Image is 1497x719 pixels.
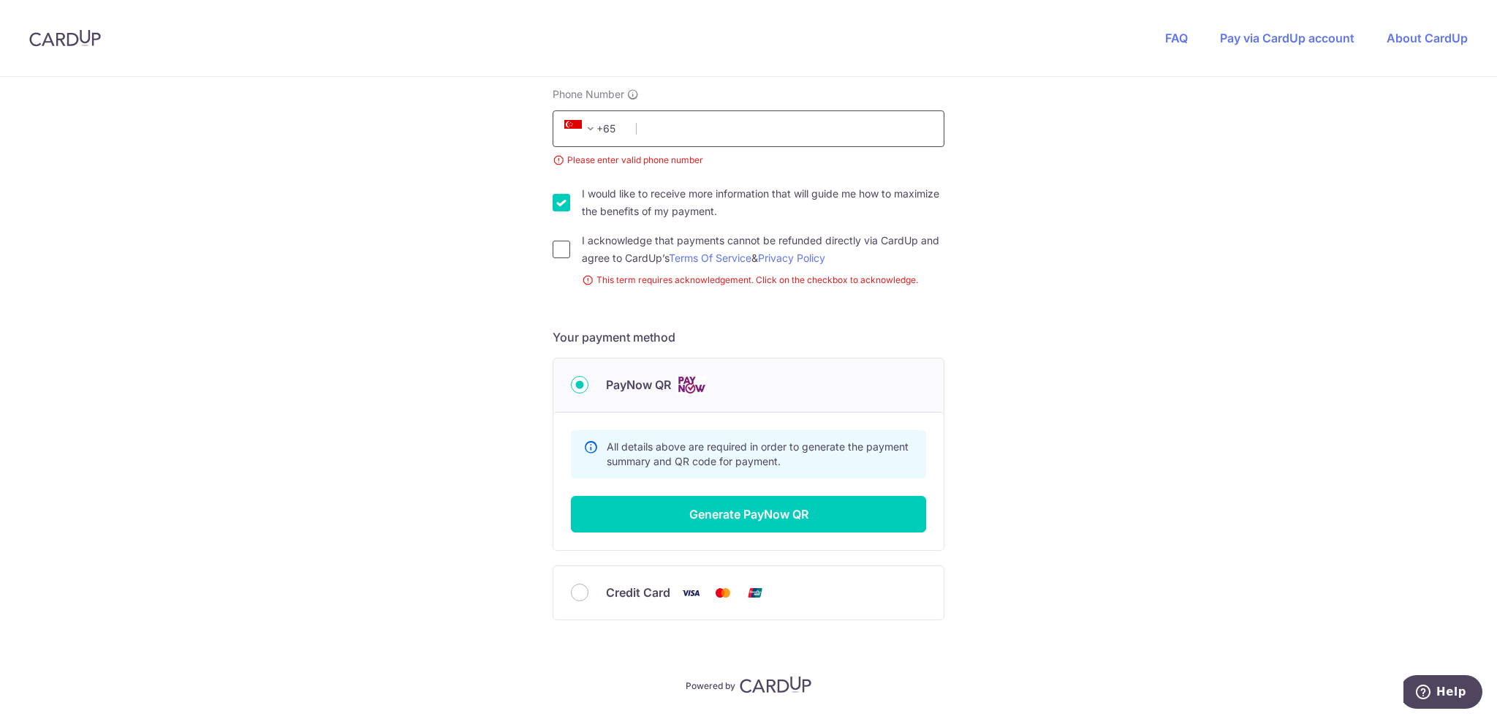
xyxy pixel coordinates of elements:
[1387,31,1468,45] a: About CardUp
[553,328,944,346] h5: Your payment method
[677,376,706,394] img: Cards logo
[582,273,944,287] small: This term requires acknowledgement. Click on the checkbox to acknowledge.
[669,252,751,264] a: Terms Of Service
[1403,675,1482,712] iframe: Opens a widget where you can find more information
[1165,31,1188,45] a: FAQ
[740,584,770,602] img: Union Pay
[708,584,738,602] img: Mastercard
[606,584,670,601] span: Credit Card
[1220,31,1354,45] a: Pay via CardUp account
[553,153,944,167] small: Please enter valid phone number
[571,496,926,532] button: Generate PayNow QR
[560,120,626,138] span: +65
[686,677,735,692] p: Powered by
[564,120,599,138] span: +65
[676,584,705,602] img: Visa
[29,29,101,47] img: CardUp
[740,676,811,693] img: CardUp
[582,185,944,220] label: I would like to receive more information that will guide me how to maximize the benefits of my pa...
[571,584,926,602] div: Credit Card Visa Mastercard Union Pay
[607,440,909,467] span: All details above are required in order to generate the payment summary and QR code for payment.
[571,376,926,394] div: PayNow QR Cards logo
[582,232,944,267] label: I acknowledge that payments cannot be refunded directly via CardUp and agree to CardUp’s &
[606,376,671,394] span: PayNow QR
[553,87,624,102] span: Phone Number
[758,252,825,264] a: Privacy Policy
